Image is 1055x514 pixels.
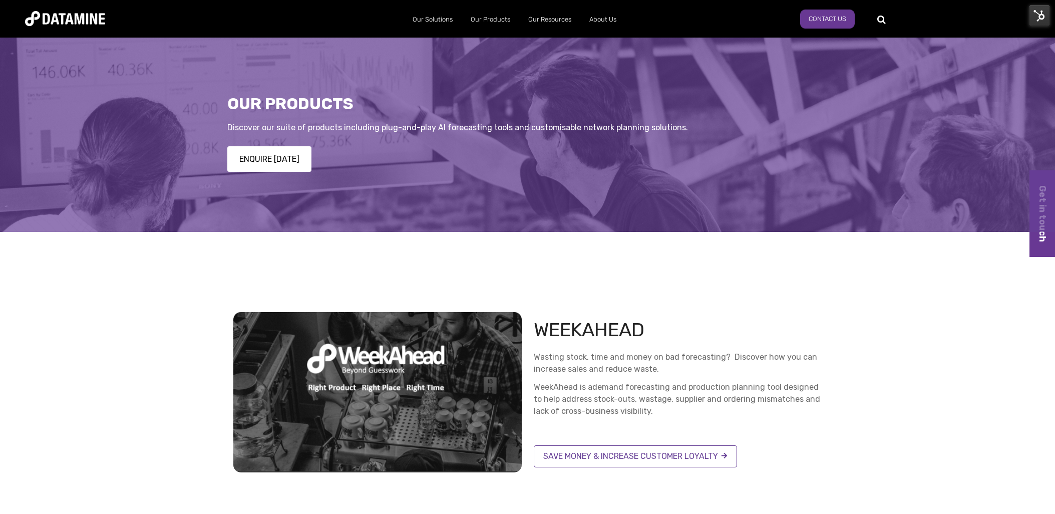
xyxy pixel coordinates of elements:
[534,445,737,467] a: SAVE MONEY & INCREASE CUSTOMER LOYALTY
[580,7,625,33] a: About Us
[800,10,855,29] a: Contact us
[227,95,828,113] h1: Our products
[25,11,105,26] img: Datamine
[462,7,519,33] a: Our Products
[534,317,822,343] h2: Weekahead
[534,382,592,392] span: WeekAhead is a
[227,146,311,172] a: ENQUIRE [DATE]
[519,7,580,33] a: Our Resources
[227,121,828,134] p: Discover our suite of products including plug-and-play AI forecasting tools and customisable netw...
[233,312,522,472] img: weekahead banner 3-1
[534,382,820,416] span: demand forecasting and production planning tool designed to help address stock-outs, wastage, sup...
[534,352,817,374] span: Wasting stock, time and money on bad forecasting? Discover how you can increase sales and reduce ...
[1029,5,1050,26] img: HubSpot Tools Menu Toggle
[404,7,462,33] a: Our Solutions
